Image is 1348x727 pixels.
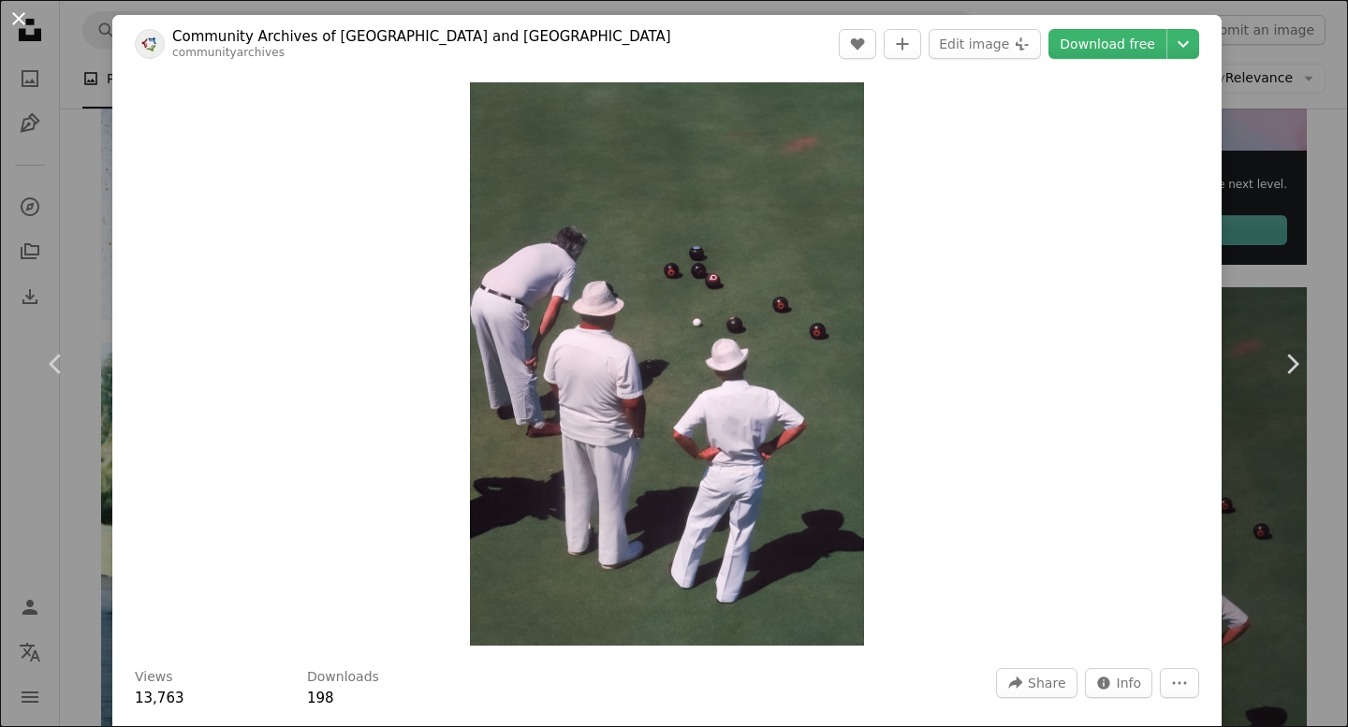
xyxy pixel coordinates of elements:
[1236,274,1348,454] a: Next
[172,46,285,59] a: communityarchives
[135,690,184,706] span: 13,763
[1160,668,1199,698] button: More Actions
[307,690,334,706] span: 198
[135,668,173,687] h3: Views
[996,668,1077,698] button: Share this image
[1048,29,1166,59] a: Download free
[470,82,864,646] button: Zoom in on this image
[1085,668,1153,698] button: Stats about this image
[884,29,921,59] button: Add to Collection
[470,82,864,646] img: photo-1742416180117-f1b563cd1f7a
[1028,669,1065,697] span: Share
[307,668,379,687] h3: Downloads
[1117,669,1142,697] span: Info
[839,29,876,59] button: Like
[929,29,1041,59] button: Edit image
[172,27,671,46] a: Community Archives of [GEOGRAPHIC_DATA] and [GEOGRAPHIC_DATA]
[1167,29,1199,59] button: Choose download size
[135,29,165,59] img: Go to Community Archives of Belleville and Hastings County's profile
